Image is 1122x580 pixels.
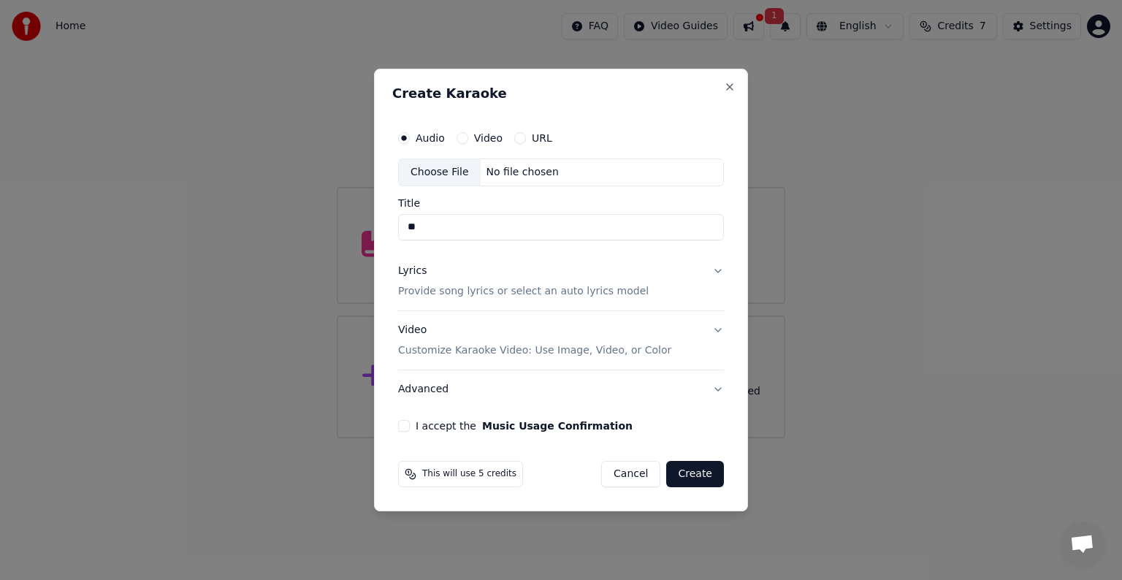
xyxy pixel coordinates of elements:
div: No file chosen [481,165,565,180]
label: I accept the [416,421,633,431]
label: Audio [416,133,445,143]
span: This will use 5 credits [422,468,516,480]
div: Lyrics [398,264,427,278]
button: Advanced [398,370,724,408]
label: URL [532,133,552,143]
button: I accept the [482,421,633,431]
p: Customize Karaoke Video: Use Image, Video, or Color [398,343,671,358]
label: Title [398,198,724,208]
button: Cancel [601,461,660,487]
button: LyricsProvide song lyrics or select an auto lyrics model [398,252,724,310]
button: VideoCustomize Karaoke Video: Use Image, Video, or Color [398,311,724,370]
p: Provide song lyrics or select an auto lyrics model [398,284,649,299]
label: Video [474,133,503,143]
div: Choose File [399,159,481,186]
div: Video [398,323,671,358]
h2: Create Karaoke [392,87,730,100]
button: Create [666,461,724,487]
